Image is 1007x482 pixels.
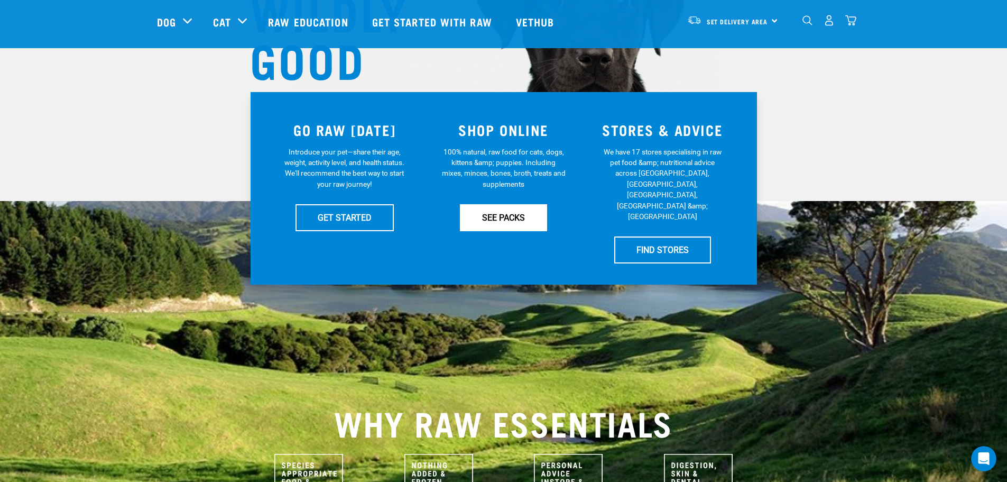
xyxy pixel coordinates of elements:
h2: WHY RAW ESSENTIALS [157,403,851,441]
img: home-icon@2x.png [845,15,856,26]
a: FIND STORES [614,237,711,263]
p: We have 17 stores specialising in raw pet food &amp; nutritional advice across [GEOGRAPHIC_DATA],... [600,147,725,222]
p: 100% natural, raw food for cats, dogs, kittens &amp; puppies. Including mixes, minces, bones, bro... [441,147,566,190]
img: van-moving.png [687,15,701,25]
a: Raw Education [257,1,361,43]
img: home-icon-1@2x.png [802,15,812,25]
iframe: Intercom live chat [971,446,996,471]
a: SEE PACKS [460,204,547,231]
span: Set Delivery Area [707,20,768,23]
p: Introduce your pet—share their age, weight, activity level, and health status. We'll recommend th... [282,147,407,190]
img: user.png [824,15,835,26]
h3: SHOP ONLINE [430,122,577,138]
a: Vethub [505,1,568,43]
a: Cat [213,14,231,30]
h3: STORES & ADVICE [589,122,736,138]
a: Dog [157,14,176,30]
h3: GO RAW [DATE] [272,122,418,138]
a: GET STARTED [295,204,394,231]
a: Get started with Raw [362,1,505,43]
